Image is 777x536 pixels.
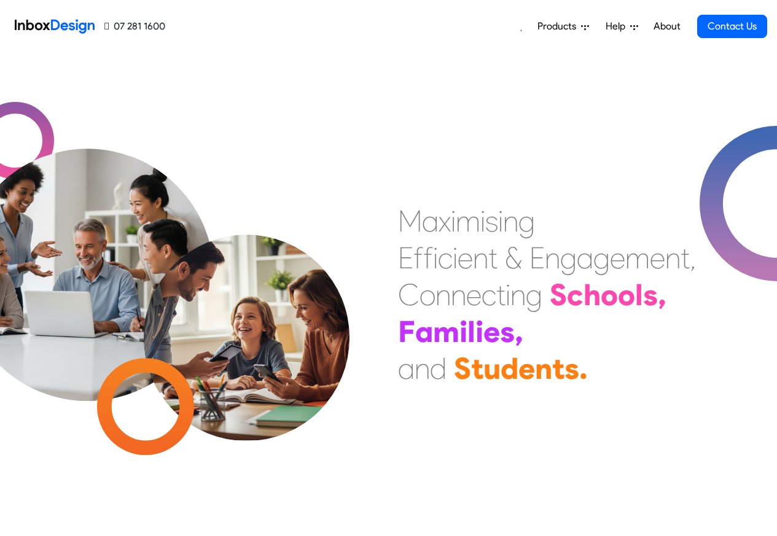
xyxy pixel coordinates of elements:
div: M [398,203,422,239]
div: i [498,203,503,239]
div: o [618,276,635,313]
div: m [456,203,480,239]
div: f [413,239,423,276]
div: s [485,203,498,239]
div: i [453,239,458,276]
div: E [529,239,545,276]
div: h [584,276,601,313]
div: l [467,313,475,350]
div: e [518,350,535,387]
div: i [475,313,483,350]
div: S [454,350,471,387]
div: e [483,313,500,350]
div: a [422,203,439,239]
div: d [501,350,518,387]
div: g [518,203,535,239]
div: n [451,276,466,313]
div: . [579,350,588,387]
div: & [505,239,522,276]
div: , [690,239,696,276]
span: Products [537,19,581,34]
div: n [665,239,681,276]
div: i [506,276,510,313]
div: m [625,239,650,276]
div: i [433,239,438,276]
img: parents_with_child.png [118,184,375,441]
div: f [423,239,433,276]
div: F [398,313,415,350]
div: c [482,276,496,313]
div: u [483,350,501,387]
div: t [496,276,506,313]
div: C [398,276,420,313]
div: Maximising Efficient & Engagement, Connecting Schools, Families, and Students. [398,203,696,387]
div: n [503,203,518,239]
a: Help [601,14,643,39]
div: n [415,350,430,387]
div: s [564,350,579,387]
div: c [438,239,453,276]
div: s [643,276,658,313]
a: Contact Us [697,15,767,38]
div: t [552,350,564,387]
div: i [459,313,467,350]
div: a [415,313,433,350]
div: n [435,276,451,313]
div: g [593,239,610,276]
div: g [526,276,542,313]
div: d [430,350,447,387]
div: a [398,350,415,387]
div: n [473,239,488,276]
div: o [601,276,618,313]
a: 07 281 1600 [104,19,165,34]
div: s [500,313,515,350]
div: c [567,276,584,313]
div: E [398,239,413,276]
div: e [458,239,473,276]
span: Help [606,19,630,34]
div: e [610,239,625,276]
div: g [560,239,577,276]
div: n [510,276,526,313]
div: n [545,239,560,276]
div: S [550,276,567,313]
div: i [480,203,485,239]
div: m [433,313,459,350]
div: n [535,350,552,387]
div: i [451,203,456,239]
div: t [681,239,690,276]
div: t [488,239,498,276]
div: o [420,276,435,313]
div: x [439,203,451,239]
div: a [577,239,593,276]
a: About [650,14,684,39]
a: Products [533,14,594,39]
div: e [650,239,665,276]
div: t [471,350,483,387]
div: , [515,313,523,350]
div: l [635,276,643,313]
div: , [658,276,666,313]
div: e [466,276,482,313]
